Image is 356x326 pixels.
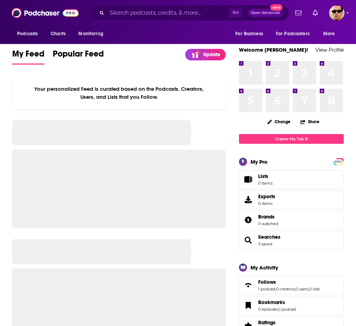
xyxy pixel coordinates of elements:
span: Brands [258,214,275,220]
a: Show notifications dropdown [292,7,304,19]
a: My Feed [12,49,44,65]
a: Exports [239,190,344,209]
div: My Pro [250,158,268,165]
span: , [278,307,279,312]
button: open menu [271,27,320,40]
span: 0 items [258,201,275,206]
a: Searches [241,235,255,245]
span: Lists [258,173,273,179]
a: Brands [241,215,255,225]
span: Logged in as karldevries [329,5,344,21]
span: Open Advanced [251,11,280,15]
a: 0 episodes [258,307,278,312]
span: Bookmarks [239,296,344,315]
span: Lists [258,173,268,179]
span: Brands [239,210,344,229]
a: Follows [258,279,320,285]
a: Welcome [PERSON_NAME]! [239,46,308,53]
button: Open AdvancedNew [248,9,283,17]
button: open menu [318,27,344,40]
span: For Podcasters [276,29,310,39]
span: Follows [258,279,276,285]
span: Ratings [258,319,276,326]
span: My Feed [12,49,44,63]
span: 0 items [258,181,273,186]
a: 0 users [295,287,308,291]
a: 1 podcast [258,287,275,291]
a: Update [185,49,226,60]
a: Create My Top 8 [239,134,344,143]
a: PRO [334,158,343,164]
span: Exports [241,195,255,205]
a: Brands [258,214,278,220]
span: More [323,29,335,39]
button: Share [300,115,320,128]
button: open menu [12,27,47,40]
a: 3 saved [258,242,272,246]
button: Show profile menu [329,5,344,21]
button: open menu [231,27,272,40]
a: Searches [258,234,281,240]
span: , [308,287,309,291]
span: , [295,287,295,291]
button: open menu [73,27,112,40]
a: 1 podcast [279,307,296,312]
img: Podchaser - Follow, Share and Rate Podcasts [12,6,79,20]
span: Searches [239,231,344,250]
span: New [270,4,283,11]
a: Bookmarks [241,301,255,310]
span: Exports [258,193,275,200]
p: Update [203,52,220,58]
a: 0 creators [276,287,295,291]
a: Show notifications dropdown [310,7,321,19]
a: Lists [239,170,344,189]
span: Charts [51,29,66,39]
img: User Profile [329,5,344,21]
a: Follows [241,280,255,290]
span: Podcasts [17,29,38,39]
input: Search podcasts, credits, & more... [107,7,229,18]
a: 0 watched [258,221,278,226]
span: Follows [239,276,344,295]
span: Monitoring [78,29,103,39]
a: 0 lists [309,287,320,291]
a: Bookmarks [258,299,296,305]
span: , [275,287,276,291]
span: Bookmarks [258,299,285,305]
div: My Activity [250,264,278,271]
a: Popular Feed [53,49,104,65]
span: For Business [235,29,263,39]
span: Lists [241,175,255,184]
a: Ratings [258,319,299,326]
a: View Profile [315,46,344,53]
span: Popular Feed [53,49,104,63]
div: Search podcasts, credits, & more... [88,5,289,21]
div: Your personalized Feed is curated based on the Podcasts, Creators, Users, and Lists that you Follow. [12,77,226,109]
a: Charts [46,27,70,40]
span: ⌘ K [229,8,242,17]
span: PRO [334,159,343,164]
button: Change [263,117,295,126]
